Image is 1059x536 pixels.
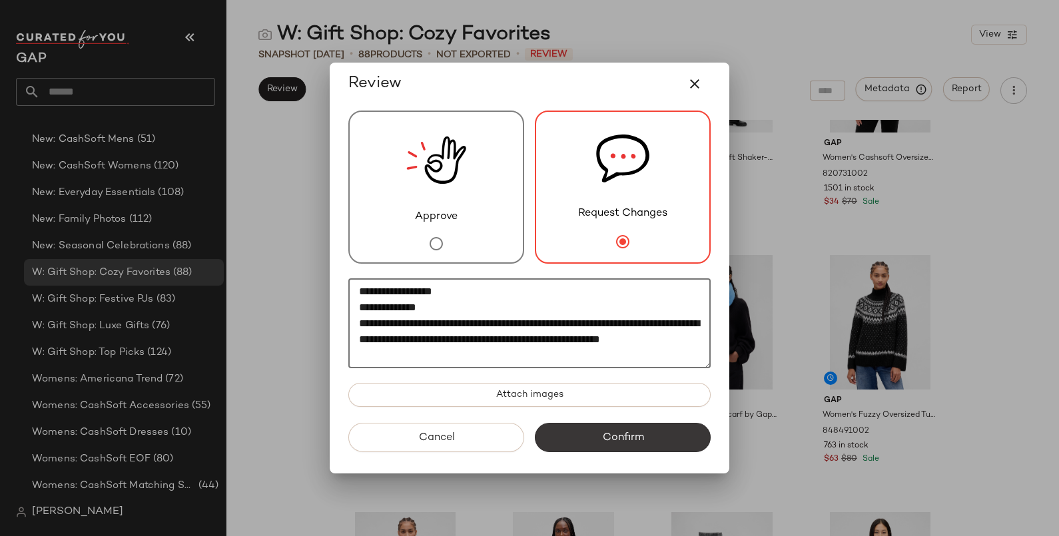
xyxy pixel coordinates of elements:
span: Cancel [418,431,454,444]
img: review_new_snapshot.RGmwQ69l.svg [406,112,466,209]
span: Attach images [496,390,563,400]
span: Review [348,73,402,95]
button: Confirm [535,423,711,452]
button: Attach images [348,383,711,407]
span: Request Changes [578,206,667,222]
span: Confirm [601,431,643,444]
img: svg%3e [596,112,649,206]
button: Cancel [348,423,524,452]
span: Approve [415,209,458,225]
